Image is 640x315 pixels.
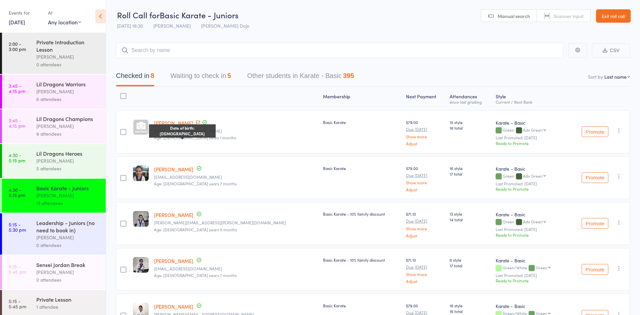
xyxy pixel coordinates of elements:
div: 9 attendees [36,130,100,138]
small: Last Promoted: [DATE] [496,227,565,232]
div: Green/White [496,265,565,271]
time: 3:45 - 4:15 pm [9,118,25,128]
a: [PERSON_NAME] [154,257,193,264]
div: Basic Karate - 10% family discount [323,257,401,263]
div: 0 attendees [36,241,100,249]
a: [PERSON_NAME] [154,119,193,126]
div: Current / Next Rank [496,100,565,104]
button: Promote [582,126,608,137]
div: Basic Karate [323,303,401,308]
time: 2:00 - 3:00 pm [9,41,26,52]
div: $71.10 [406,257,445,283]
a: Adjust [406,141,445,146]
span: 14 total [450,217,490,222]
a: [PERSON_NAME] [154,303,193,310]
span: Roll Call for [117,9,160,20]
time: 3:45 - 4:15 pm [9,83,25,94]
div: 8 attendees [36,95,100,103]
div: Basic Karate [323,165,401,171]
time: 5:15 - 5:45 pm [9,298,26,309]
div: [PERSON_NAME] [36,53,100,61]
a: Show more [406,180,445,185]
div: 0 attendees [36,61,100,68]
div: 5 [227,72,231,79]
button: Promote [582,218,608,229]
div: Basic Karate [323,119,401,125]
div: Membership [320,90,403,107]
div: 5 attendees [36,165,100,172]
span: 15 style [450,119,490,125]
span: 6 style [450,257,490,263]
a: Adjust [406,279,445,283]
div: Green [536,265,547,270]
a: Exit roll call [596,9,631,23]
div: Karate - Basic [496,165,565,172]
a: Adjust [406,187,445,192]
span: 16 style [450,303,490,308]
div: At [48,7,81,18]
div: Karate - Basic [496,303,565,309]
time: 4:30 - 5:15 pm [9,187,25,198]
div: [PERSON_NAME] [36,268,100,276]
div: [PERSON_NAME] [36,157,100,165]
div: 0 attendees [36,276,100,284]
button: Other students in Karate - Basic395 [247,69,354,86]
div: Adv Green [523,219,543,224]
div: Last name [604,73,627,80]
span: 16 total [450,308,490,314]
a: 4:30 -5:15 pmLil Dragons Heroes[PERSON_NAME]5 attendees [2,144,106,178]
div: $79.00 [406,119,445,146]
img: image1693978228.png [133,211,149,227]
div: Adv Green [523,128,543,132]
div: Events for [9,7,41,18]
button: Promote [582,172,608,183]
div: Private Introduction Lesson [36,38,100,53]
div: Style [493,90,567,107]
div: Ready to Promote [496,232,565,238]
span: Basic Karate - Juniors [160,9,239,20]
small: Due [DATE] [406,219,445,223]
div: 13 attendees [36,199,100,207]
div: $79.00 [406,165,445,192]
div: [PERSON_NAME] [36,88,100,95]
span: 16 style [450,165,490,171]
small: Last Promoted: [DATE] [496,273,565,278]
small: melodyt@gmail.com [154,129,318,133]
span: [PERSON_NAME] [153,22,191,29]
label: Sort by [588,73,603,80]
small: rowenabosticky@gmail.com [154,175,318,179]
div: [PERSON_NAME] [36,192,100,199]
time: 5:15 - 5:45 pm [9,264,26,274]
div: Atten­dances [447,90,493,107]
span: Age: [DEMOGRAPHIC_DATA] years 6 months [154,227,237,232]
div: Sensei Jordan Break [36,261,100,268]
div: Ready to Promote [496,278,565,283]
img: image1684304275.png [133,165,149,181]
div: Basic Karate - 10% family discount [323,211,401,217]
a: [DATE] [9,18,25,26]
small: Due [DATE] [406,127,445,132]
span: 17 total [450,171,490,177]
span: Scanner input [554,13,584,19]
div: Green [496,128,565,133]
small: Leannymottram@gmail.com [154,266,318,271]
a: Show more [406,226,445,231]
div: [PERSON_NAME] [36,234,100,241]
small: Last Promoted: [DATE] [496,181,565,186]
div: [PERSON_NAME] [36,122,100,130]
a: [PERSON_NAME] [154,166,193,173]
div: Karate - Basic [496,211,565,218]
div: $71.10 [406,211,445,237]
div: Karate - Basic [496,257,565,264]
a: [PERSON_NAME] [154,211,193,218]
small: Due [DATE] [406,173,445,178]
a: 5:15 -5:45 pmSensei Jordan Break[PERSON_NAME]0 attendees [2,255,106,289]
span: [DATE] 16:30 [117,22,143,29]
div: since last grading [450,100,490,104]
span: Age: [DEMOGRAPHIC_DATA] years 7 months [154,272,237,278]
small: Last Promoted: [DATE] [496,135,565,140]
div: Date of birth: [DEMOGRAPHIC_DATA] [149,124,216,138]
div: 1 attendee [36,303,100,311]
span: [PERSON_NAME] Dojo [201,22,249,29]
div: Private Lesson [36,296,100,303]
